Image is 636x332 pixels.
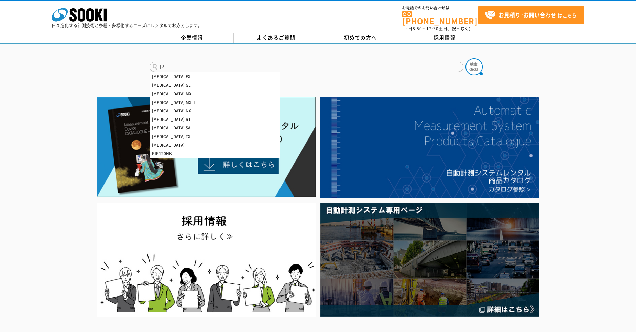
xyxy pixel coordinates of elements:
span: (平日 ～ 土日、祝日除く) [402,25,470,32]
span: 8:50 [413,25,422,32]
div: [MEDICAL_DATA] MX [150,90,280,98]
div: [MEDICAL_DATA] RT [150,115,280,124]
img: btn_search.png [465,58,483,75]
div: [MEDICAL_DATA] NX [150,106,280,115]
span: 初めての方へ [344,34,377,41]
a: 企業情報 [150,33,234,43]
span: はこちら [485,10,577,20]
input: 商品名、型式、NETIS番号を入力してください [150,62,463,72]
div: PIP120HK [150,149,280,158]
img: 自動計測システムカタログ [320,97,539,198]
a: よくあるご質問 [234,33,318,43]
img: SOOKI recruit [97,203,316,317]
a: お見積り･お問い合わせはこちら [478,6,584,24]
span: 17:30 [426,25,439,32]
div: [MEDICAL_DATA] [150,141,280,149]
div: [MEDICAL_DATA] FX [150,72,280,81]
div: [MEDICAL_DATA] MXⅡ [150,98,280,107]
img: 自動計測システム専用ページ [320,203,539,317]
a: 初めての方へ [318,33,402,43]
a: 採用情報 [402,33,486,43]
span: お電話でのお問い合わせは [402,6,478,10]
strong: お見積り･お問い合わせ [498,11,556,19]
div: [MEDICAL_DATA] TX [150,132,280,141]
a: [PHONE_NUMBER] [402,11,478,25]
p: 日々進化する計測技術と多種・多様化するニーズにレンタルでお応えします。 [52,23,202,28]
div: [MEDICAL_DATA] SA [150,124,280,132]
div: [MEDICAL_DATA] GL [150,81,280,90]
img: Catalog Ver10 [97,97,316,197]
